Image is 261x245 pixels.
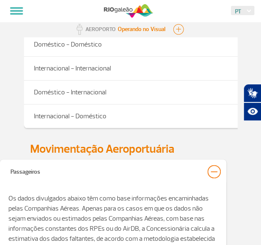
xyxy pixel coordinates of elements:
button: Abrir tradutor de língua de sinais. [243,84,261,102]
div: Plugin de acessibilidade da Hand Talk. [243,84,261,121]
p: AEROPORTO [85,27,116,32]
p: Visibilidade de 10000m [118,26,165,32]
button: Abrir recursos assistivos. [243,102,261,121]
h2: Movimentação Aeroportuária [24,145,238,153]
div: Passageiros [10,165,40,177]
button: Passageiros [10,164,216,179]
